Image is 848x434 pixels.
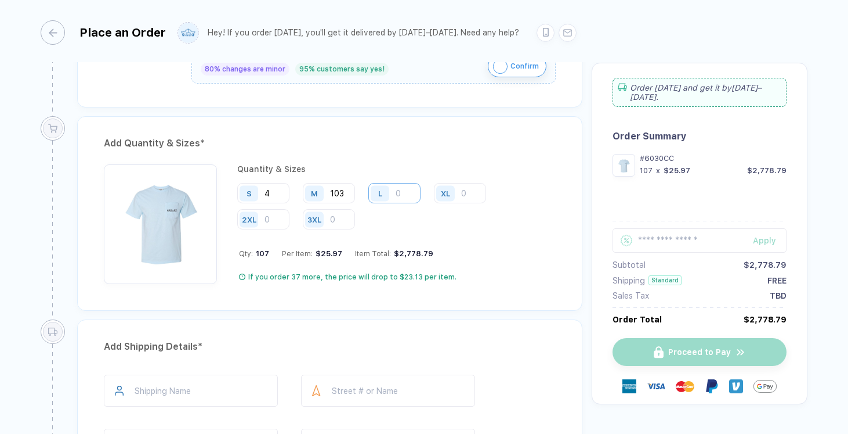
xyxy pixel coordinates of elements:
div: 2XL [242,215,256,224]
div: Item Total: [355,249,433,258]
img: bebdefa8-2471-4793-98b9-d985c71e452f_nt_front_1754941040296.jpg [615,157,632,174]
span: Confirm [510,57,539,76]
div: Per Item: [282,249,342,258]
div: S [247,189,252,198]
div: $25.97 [313,249,342,258]
span: 107 [253,249,269,258]
img: express [622,379,636,393]
div: If you order 37 more, the price will drop to $23.13 per item. [248,272,456,282]
img: Paypal [705,379,719,393]
img: master-card [676,377,694,396]
div: $2,778.79 [744,260,787,270]
div: $2,778.79 [744,315,787,324]
div: Subtotal [613,260,646,270]
div: TBD [770,291,787,300]
div: Standard [648,275,682,285]
img: user profile [178,23,198,43]
img: icon [493,59,508,74]
div: M [311,189,318,198]
button: Apply [738,228,787,253]
div: Apply [753,236,787,245]
div: 3XL [307,215,321,224]
div: Add Shipping Details [104,338,556,356]
div: XL [441,189,450,198]
div: Hey! If you order [DATE], you'll get it delivered by [DATE]–[DATE]. Need any help? [208,28,519,38]
div: 107 [640,166,653,175]
div: 80% changes are minor [201,63,289,76]
div: $25.97 [664,166,690,175]
img: bebdefa8-2471-4793-98b9-d985c71e452f_nt_front_1754941040296.jpg [110,170,211,272]
img: GPay [753,375,777,398]
div: FREE [767,276,787,285]
div: Add Quantity & Sizes [104,134,556,153]
div: $2,778.79 [391,249,433,258]
div: $2,778.79 [747,166,787,175]
div: Quantity & Sizes [237,164,556,174]
div: x [655,166,661,175]
div: Place an Order [79,26,166,40]
div: 95% customers say yes! [295,63,389,76]
div: Order Summary [613,131,787,142]
img: visa [647,377,665,396]
div: Sales Tax [613,291,649,300]
div: Shipping [613,276,645,285]
button: iconConfirm [488,55,546,77]
div: Order [DATE] and get it by [DATE]–[DATE] . [613,78,787,107]
div: #6030CC [640,154,787,163]
div: Qty: [239,249,269,258]
div: Order Total [613,315,662,324]
div: L [378,189,382,198]
img: Venmo [729,379,743,393]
